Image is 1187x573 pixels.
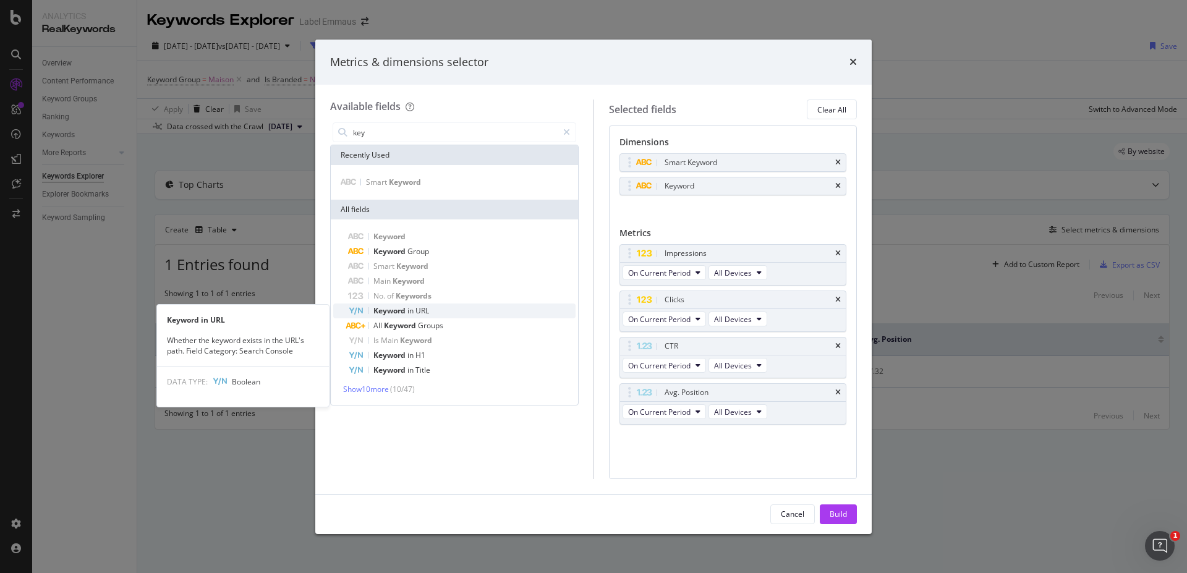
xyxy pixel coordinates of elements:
[393,276,425,286] span: Keyword
[315,40,872,534] div: modal
[407,305,415,316] span: in
[708,404,767,419] button: All Devices
[418,320,443,331] span: Groups
[619,337,847,378] div: CTRtimesOn Current PeriodAll Devices
[665,156,717,169] div: Smart Keyword
[330,54,488,70] div: Metrics & dimensions selector
[619,227,847,244] div: Metrics
[619,244,847,286] div: ImpressionstimesOn Current PeriodAll Devices
[396,261,428,271] span: Keyword
[331,200,578,219] div: All fields
[849,54,857,70] div: times
[400,335,432,346] span: Keyword
[835,342,841,350] div: times
[714,407,752,417] span: All Devices
[770,504,815,524] button: Cancel
[389,177,421,187] span: Keyword
[373,276,393,286] span: Main
[623,265,706,280] button: On Current Period
[714,268,752,278] span: All Devices
[619,153,847,172] div: Smart Keywordtimes
[708,265,767,280] button: All Devices
[157,315,329,325] div: Keyword in URL
[665,386,708,399] div: Avg. Position
[1145,531,1175,561] iframe: Intercom live chat
[628,360,691,371] span: On Current Period
[835,250,841,257] div: times
[835,296,841,303] div: times
[628,407,691,417] span: On Current Period
[714,314,752,325] span: All Devices
[781,509,804,519] div: Cancel
[835,389,841,396] div: times
[415,350,425,360] span: H1
[628,314,691,325] span: On Current Period
[415,365,430,375] span: Title
[373,246,407,257] span: Keyword
[665,180,694,192] div: Keyword
[708,358,767,373] button: All Devices
[366,177,389,187] span: Smart
[820,504,857,524] button: Build
[373,350,407,360] span: Keyword
[817,104,846,115] div: Clear All
[665,247,707,260] div: Impressions
[665,340,678,352] div: CTR
[619,383,847,425] div: Avg. PositiontimesOn Current PeriodAll Devices
[330,100,401,113] div: Available fields
[381,335,400,346] span: Main
[623,358,706,373] button: On Current Period
[619,177,847,195] div: Keywordtimes
[665,294,684,306] div: Clicks
[343,384,389,394] span: Show 10 more
[373,365,407,375] span: Keyword
[708,312,767,326] button: All Devices
[415,305,429,316] span: URL
[619,291,847,332] div: ClickstimesOn Current PeriodAll Devices
[619,136,847,153] div: Dimensions
[807,100,857,119] button: Clear All
[157,335,329,356] div: Whether the keyword exists in the URL's path. Field Category: Search Console
[714,360,752,371] span: All Devices
[373,305,407,316] span: Keyword
[396,291,432,301] span: Keywords
[331,145,578,165] div: Recently Used
[373,320,384,331] span: All
[830,509,847,519] div: Build
[373,261,396,271] span: Smart
[1170,531,1180,541] span: 1
[373,291,387,301] span: No.
[384,320,418,331] span: Keyword
[407,365,415,375] span: in
[609,103,676,117] div: Selected fields
[835,159,841,166] div: times
[373,231,406,242] span: Keyword
[387,291,396,301] span: of
[390,384,415,394] span: ( 10 / 47 )
[623,312,706,326] button: On Current Period
[373,335,381,346] span: Is
[628,268,691,278] span: On Current Period
[835,182,841,190] div: times
[407,350,415,360] span: in
[352,123,558,142] input: Search by field name
[623,404,706,419] button: On Current Period
[407,246,429,257] span: Group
